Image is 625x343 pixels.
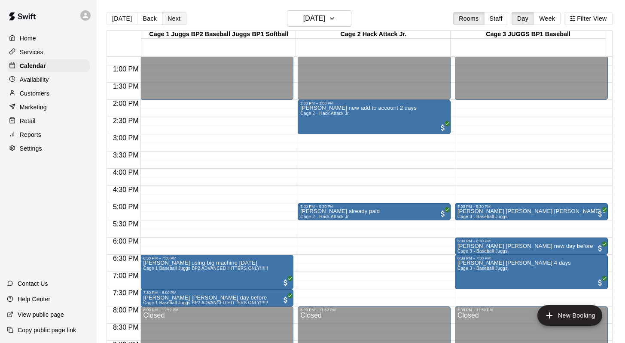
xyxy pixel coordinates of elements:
[111,134,141,142] span: 3:00 PM
[20,75,49,84] p: Availability
[596,210,604,218] span: All customers have paid
[20,48,43,56] p: Services
[143,256,291,260] div: 6:30 PM – 7:30 PM
[143,290,291,295] div: 7:30 PM – 8:00 PM
[457,266,508,271] span: Cage 3 - Baseball Juggs
[484,12,509,25] button: Staff
[281,296,290,304] span: All customers have paid
[457,214,508,219] span: Cage 3 - Baseball Juggs
[111,306,141,314] span: 8:00 PM
[281,278,290,287] span: All customers have paid
[137,12,162,25] button: Back
[7,59,90,72] a: Calendar
[455,203,608,220] div: 5:00 PM – 5:30 PM: Griffin McCormick Mark day before
[537,305,602,326] button: add
[453,12,484,25] button: Rooms
[111,272,141,279] span: 7:00 PM
[162,12,186,25] button: Next
[457,204,605,209] div: 5:00 PM – 5:30 PM
[111,255,141,262] span: 6:30 PM
[20,89,49,98] p: Customers
[20,117,36,125] p: Retail
[287,10,351,27] button: [DATE]
[300,111,350,116] span: Cage 2 - Hack Attack Jr.
[451,31,605,39] div: Cage 3 JUGGS BP1 Baseball
[300,308,448,312] div: 8:00 PM – 11:59 PM
[18,295,50,303] p: Help Center
[300,204,448,209] div: 5:00 PM – 5:30 PM
[140,255,293,289] div: 6:30 PM – 7:30 PM: Zavier Vizueta using big machine today
[7,46,90,59] a: Services
[564,12,612,25] button: Filter View
[20,103,47,111] p: Marketing
[7,101,90,114] a: Marketing
[111,324,141,331] span: 8:30 PM
[596,244,604,253] span: All customers have paid
[143,300,268,305] span: Cage 1 Baseball Juggs BP2 ADVANCED HITTERS ONLY!!!!!!
[18,279,48,288] p: Contact Us
[111,186,141,193] span: 4:30 PM
[300,101,448,105] div: 2:00 PM – 3:00 PM
[140,289,293,306] div: 7:30 PM – 8:00 PM: Zavier Vizueta Carlos day before
[20,34,36,43] p: Home
[596,278,604,287] span: All customers have paid
[111,238,141,245] span: 6:00 PM
[439,210,447,218] span: All customers have paid
[107,12,137,25] button: [DATE]
[298,203,451,220] div: 5:00 PM – 5:30 PM: danny boglis already paid
[457,249,508,253] span: Cage 3 - Baseball Juggs
[143,266,268,271] span: Cage 1 Baseball Juggs BP2 ADVANCED HITTERS ONLY!!!!!!
[18,326,76,334] p: Copy public page link
[296,31,451,39] div: Cage 2 Hack Attack Jr.
[298,100,451,134] div: 2:00 PM – 3:00 PM: Tanya Furlotte new add to account 2 days
[111,83,141,90] span: 1:30 PM
[20,130,41,139] p: Reports
[111,289,141,297] span: 7:30 PM
[7,142,90,155] a: Settings
[512,12,534,25] button: Day
[534,12,561,25] button: Week
[303,12,325,25] h6: [DATE]
[18,310,64,319] p: View public page
[111,117,141,124] span: 2:30 PM
[111,100,141,107] span: 2:00 PM
[20,144,42,153] p: Settings
[457,256,605,260] div: 6:30 PM – 7:30 PM
[455,255,608,289] div: 6:30 PM – 7:30 PM: Hayden Treacy Sean 4 days
[7,73,90,86] a: Availability
[7,114,90,127] a: Retail
[111,220,141,228] span: 5:30 PM
[439,124,447,132] span: All customers have paid
[111,65,141,73] span: 1:00 PM
[455,238,608,255] div: 6:00 PM – 6:30 PM: Dharam Gill Jay new day before
[457,308,605,312] div: 8:00 PM – 11:59 PM
[111,203,141,210] span: 5:00 PM
[300,214,350,219] span: Cage 2 - Hack Attack Jr.
[111,151,141,159] span: 3:30 PM
[7,32,90,45] a: Home
[7,87,90,100] a: Customers
[457,239,605,243] div: 6:00 PM – 6:30 PM
[111,169,141,176] span: 4:00 PM
[141,31,296,39] div: Cage 1 Juggs BP2 Baseball Juggs BP1 Softball
[7,128,90,141] a: Reports
[20,62,46,70] p: Calendar
[143,308,291,312] div: 8:00 PM – 11:59 PM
